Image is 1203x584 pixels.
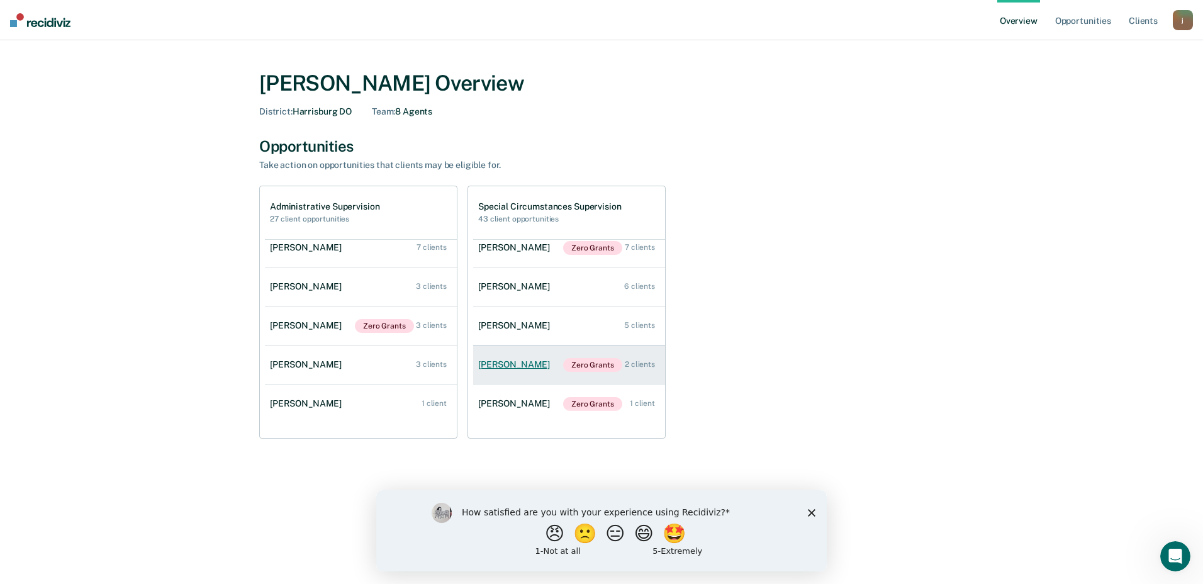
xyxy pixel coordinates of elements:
[473,385,665,424] a: [PERSON_NAME]Zero Grants 1 client
[270,201,379,212] h1: Administrative Supervision
[478,201,621,212] h1: Special Circumstances Supervision
[259,106,352,117] div: Harrisburg DO
[478,281,555,292] div: [PERSON_NAME]
[270,281,347,292] div: [PERSON_NAME]
[478,215,621,223] h2: 43 client opportunities
[563,241,622,255] span: Zero Grants
[259,137,944,155] div: Opportunities
[270,320,347,331] div: [PERSON_NAME]
[624,282,655,291] div: 6 clients
[259,70,944,96] div: [PERSON_NAME] Overview
[473,345,665,385] a: [PERSON_NAME]Zero Grants 2 clients
[478,398,555,409] div: [PERSON_NAME]
[416,321,447,330] div: 3 clients
[422,399,447,408] div: 1 client
[563,397,622,411] span: Zero Grants
[478,242,555,253] div: [PERSON_NAME]
[1160,541,1190,571] iframe: Intercom live chat
[630,399,655,408] div: 1 client
[372,106,395,116] span: Team :
[417,243,447,252] div: 7 clients
[270,215,379,223] h2: 27 client opportunities
[265,347,457,383] a: [PERSON_NAME] 3 clients
[478,359,555,370] div: [PERSON_NAME]
[355,319,414,333] span: Zero Grants
[265,306,457,345] a: [PERSON_NAME]Zero Grants 3 clients
[1173,10,1193,30] button: j
[478,320,555,331] div: [PERSON_NAME]
[624,321,655,330] div: 5 clients
[265,230,457,266] a: [PERSON_NAME] 7 clients
[473,228,665,267] a: [PERSON_NAME]Zero Grants 7 clients
[416,360,447,369] div: 3 clients
[563,358,622,372] span: Zero Grants
[270,398,347,409] div: [PERSON_NAME]
[625,243,655,252] div: 7 clients
[372,106,432,117] div: 8 Agents
[265,269,457,305] a: [PERSON_NAME] 3 clients
[265,386,457,422] a: [PERSON_NAME] 1 client
[270,359,347,370] div: [PERSON_NAME]
[259,106,293,116] span: District :
[473,269,665,305] a: [PERSON_NAME] 6 clients
[625,360,655,369] div: 2 clients
[259,160,700,171] div: Take action on opportunities that clients may be eligible for.
[416,282,447,291] div: 3 clients
[270,242,347,253] div: [PERSON_NAME]
[473,308,665,344] a: [PERSON_NAME] 5 clients
[376,490,827,571] iframe: Survey by Kim from Recidiviz
[10,13,70,27] img: Recidiviz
